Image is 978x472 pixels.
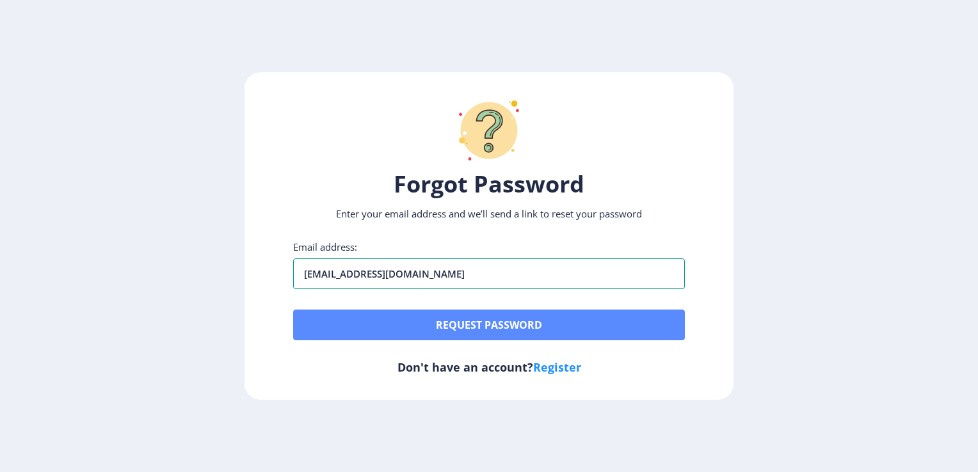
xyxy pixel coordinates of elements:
[293,240,357,253] label: Email address:
[293,359,684,375] h6: Don't have an account?
[293,258,684,289] input: Email address
[533,359,581,375] a: Register
[293,169,684,200] h1: Forgot Password
[451,92,527,169] img: question-mark
[293,207,684,220] p: Enter your email address and we’ll send a link to reset your password
[293,310,684,340] button: Request password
